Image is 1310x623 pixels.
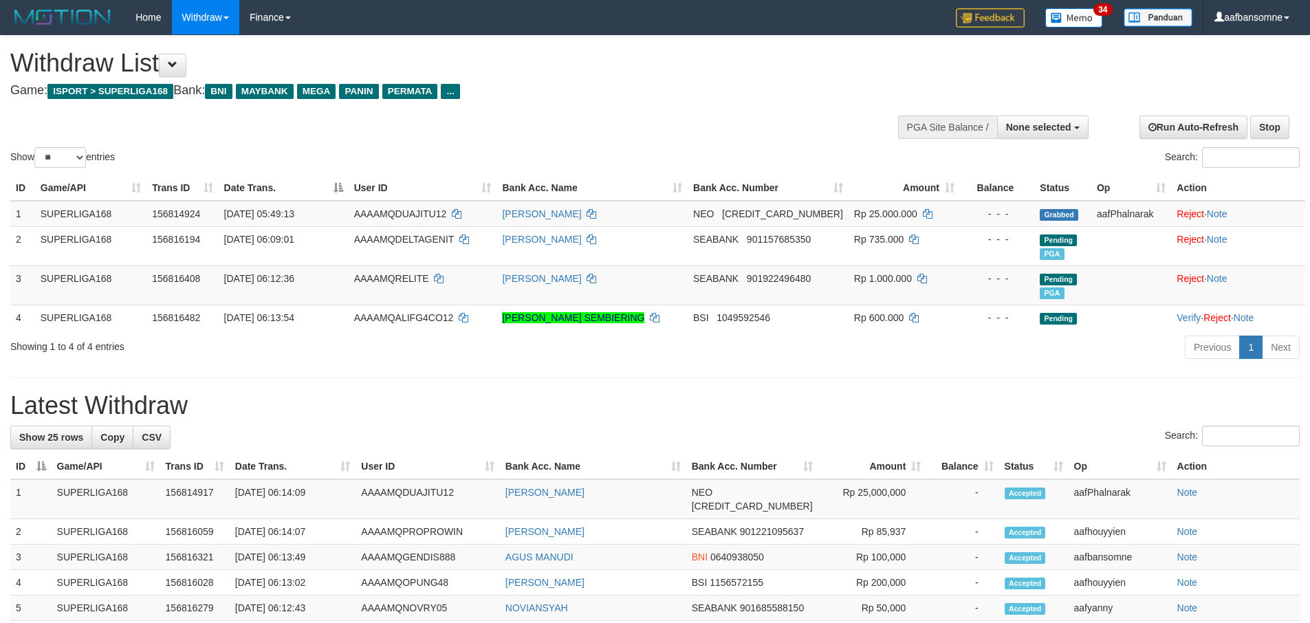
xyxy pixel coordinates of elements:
th: ID [10,175,35,201]
td: · [1171,201,1305,227]
a: [PERSON_NAME] [502,234,581,245]
td: aafPhalnarak [1091,201,1171,227]
span: [DATE] 06:09:01 [224,234,294,245]
a: [PERSON_NAME] [505,487,585,498]
td: · [1171,265,1305,305]
a: 1 [1239,336,1263,359]
a: Reject [1177,234,1204,245]
span: BSI [693,312,709,323]
span: AAAAMQDELTAGENIT [354,234,454,245]
td: aafhouyyien [1069,519,1172,545]
a: AGUS MANUDI [505,551,574,562]
span: Accepted [1005,527,1046,538]
span: BNI [692,551,708,562]
td: 3 [10,545,52,570]
a: Reject [1177,208,1204,219]
td: 5 [10,595,52,621]
td: - [926,519,998,545]
td: aafbansomne [1069,545,1172,570]
th: Op: activate to sort column ascending [1091,175,1171,201]
th: Action [1172,454,1300,479]
td: AAAAMQNOVRY05 [356,595,500,621]
span: Show 25 rows [19,432,83,443]
span: SEABANK [693,234,739,245]
td: - [926,545,998,570]
span: NEO [693,208,714,219]
th: Action [1171,175,1305,201]
td: SUPERLIGA168 [52,570,160,595]
td: 4 [10,570,52,595]
span: Grabbed [1040,209,1078,221]
td: Rp 50,000 [818,595,927,621]
th: Bank Acc. Name: activate to sort column ascending [500,454,686,479]
div: - - - [965,207,1029,221]
span: Copy 0640938050 to clipboard [710,551,764,562]
td: · [1171,226,1305,265]
th: User ID: activate to sort column ascending [356,454,500,479]
div: - - - [965,272,1029,285]
a: Note [1177,551,1198,562]
td: 156816028 [160,570,230,595]
a: Note [1177,577,1198,588]
a: [PERSON_NAME] [502,273,581,284]
div: Showing 1 to 4 of 4 entries [10,334,536,353]
a: Reject [1203,312,1231,323]
label: Search: [1165,426,1300,446]
td: [DATE] 06:14:09 [230,479,356,519]
td: SUPERLIGA168 [35,201,146,227]
span: Copy 901221095637 to clipboard [740,526,804,537]
th: Op: activate to sort column ascending [1069,454,1172,479]
a: Show 25 rows [10,426,92,449]
th: Game/API: activate to sort column ascending [52,454,160,479]
td: SUPERLIGA168 [52,595,160,621]
a: [PERSON_NAME] SEMBIERING [502,312,644,323]
span: [DATE] 05:49:13 [224,208,294,219]
th: Date Trans.: activate to sort column ascending [230,454,356,479]
span: PERMATA [382,84,438,99]
span: CSV [142,432,162,443]
th: Date Trans.: activate to sort column descending [219,175,349,201]
span: Accepted [1005,488,1046,499]
span: BSI [692,577,708,588]
a: Note [1207,234,1227,245]
td: aafyanny [1069,595,1172,621]
a: Previous [1185,336,1240,359]
span: 34 [1093,3,1112,16]
td: [DATE] 06:13:49 [230,545,356,570]
button: None selected [997,116,1089,139]
td: AAAAMQGENDIS888 [356,545,500,570]
label: Search: [1165,147,1300,168]
span: Pending [1040,313,1077,325]
span: [DATE] 06:12:36 [224,273,294,284]
span: ISPORT > SUPERLIGA168 [47,84,173,99]
a: Note [1207,208,1227,219]
th: Trans ID: activate to sort column ascending [146,175,218,201]
a: Copy [91,426,133,449]
td: - [926,595,998,621]
div: - - - [965,311,1029,325]
span: 156814924 [152,208,200,219]
td: 1 [10,201,35,227]
span: Copy 901685588150 to clipboard [740,602,804,613]
td: SUPERLIGA168 [35,226,146,265]
td: [DATE] 06:14:07 [230,519,356,545]
div: - - - [965,232,1029,246]
td: AAAAMQOPUNG48 [356,570,500,595]
span: AAAAMQDUAJITU12 [354,208,447,219]
th: Game/API: activate to sort column ascending [35,175,146,201]
td: aafhouyyien [1069,570,1172,595]
span: SEABANK [693,273,739,284]
a: Note [1207,273,1227,284]
span: Accepted [1005,578,1046,589]
span: 156816194 [152,234,200,245]
span: Pending [1040,274,1077,285]
td: 2 [10,519,52,545]
th: Bank Acc. Number: activate to sort column ascending [688,175,849,201]
td: 156816321 [160,545,230,570]
td: Rp 100,000 [818,545,927,570]
span: Accepted [1005,552,1046,564]
span: Copy 5859457140486971 to clipboard [692,501,813,512]
span: BNI [205,84,232,99]
a: Note [1177,526,1198,537]
td: - [926,570,998,595]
